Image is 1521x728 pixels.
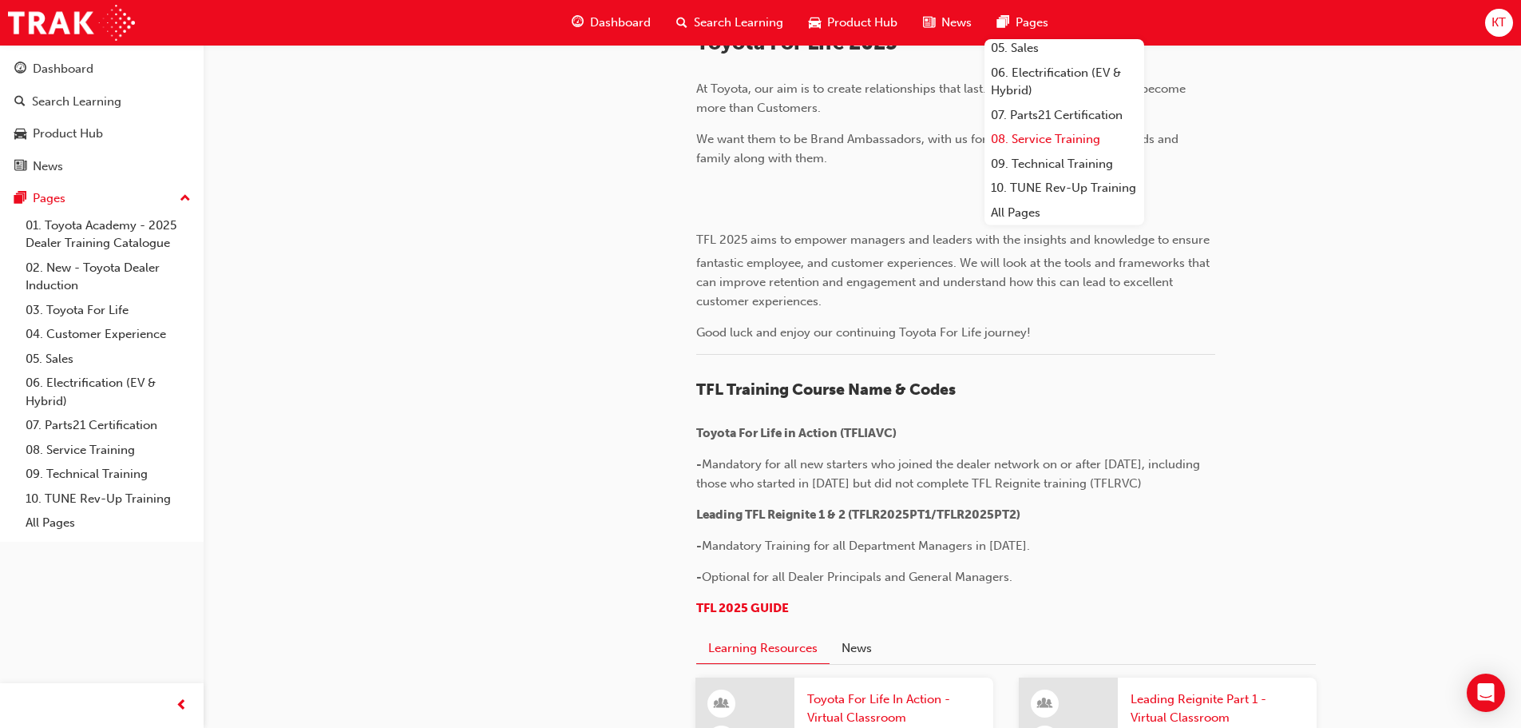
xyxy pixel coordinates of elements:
[14,95,26,109] span: search-icon
[19,413,197,438] a: 07. Parts21 Certification
[19,322,197,347] a: 04. Customer Experience
[6,184,197,213] button: Pages
[984,201,1144,225] a: All Pages
[1131,690,1304,726] span: Leading Reignite Part 1 - Virtual Classroom
[1016,14,1048,32] span: Pages
[8,5,135,41] img: Trak
[830,634,884,664] button: News
[32,93,121,111] div: Search Learning
[663,6,796,39] a: search-iconSearch Learning
[984,176,1144,201] a: 10. TUNE Rev-Up Training
[807,690,980,726] span: Toyota For Life In Action - Virtual Classroom
[6,87,197,117] a: Search Learning
[923,13,935,33] span: news-icon
[997,13,1009,33] span: pages-icon
[696,82,1189,115] span: At Toyota, our aim is to create relationships that last. We want our Customers to become more tha...
[702,570,1012,584] span: Optional for all Dealer Principals and General Managers.
[19,347,197,372] a: 05. Sales
[14,127,26,141] span: car-icon
[941,14,972,32] span: News
[1467,674,1505,712] div: Open Intercom Messenger
[696,426,897,440] span: Toyota For Life in Action (TFLIAVC)
[984,152,1144,177] a: 09. Technical Training
[19,462,197,487] a: 09. Technical Training
[14,160,26,174] span: news-icon
[19,511,197,535] a: All Pages
[696,325,1031,340] span: Good luck and enjoy our continuing Toyota For Life journey!
[696,457,702,471] span: -
[19,298,197,323] a: 03. Toyota For Life
[1040,694,1051,714] span: learningResourceType_INSTRUCTOR_LED-icon
[33,125,103,143] div: Product Hub
[984,127,1144,152] a: 08. Service Training
[696,132,1182,165] span: We want them to be Brand Ambassadors, with us for life, and bringing their friends and family alo...
[6,119,197,149] a: Product Hub
[559,6,663,39] a: guage-iconDashboard
[6,54,197,84] a: Dashboard
[19,213,197,256] a: 01. Toyota Academy - 2025 Dealer Training Catalogue
[696,507,1020,522] span: Leading TFL Reignite 1 & 2 (TFLR2025PT1/TFLR2025PT2)
[676,13,687,33] span: search-icon
[19,487,197,511] a: 10. TUNE Rev-Up Training
[716,694,727,714] span: learningResourceType_INSTRUCTOR_LED-icon
[696,601,789,615] a: TFL 2025 GUIDE
[19,371,197,413] a: 06. Electrification (EV & Hybrid)
[984,61,1144,103] a: 06. Electrification (EV & Hybrid)
[694,14,783,32] span: Search Learning
[984,103,1144,128] a: 07. Parts21 Certification
[572,13,584,33] span: guage-icon
[910,6,984,39] a: news-iconNews
[33,60,93,78] div: Dashboard
[590,14,651,32] span: Dashboard
[702,539,1030,553] span: Mandatory Training for all Department Managers in [DATE].
[696,30,897,55] span: Toyota For Life 2025
[796,6,910,39] a: car-iconProduct Hub
[696,457,1203,491] span: Mandatory for all new starters who joined the dealer network on or after [DATE], including those ...
[1491,14,1506,32] span: KT
[14,192,26,206] span: pages-icon
[809,13,821,33] span: car-icon
[33,189,65,208] div: Pages
[696,634,830,665] button: Learning Resources
[14,62,26,77] span: guage-icon
[984,6,1061,39] a: pages-iconPages
[180,189,191,209] span: up-icon
[696,570,702,584] span: -
[19,256,197,298] a: 02. New - Toyota Dealer Induction
[696,233,1213,308] span: TFL 2025 aims to empower managers and leaders with the insights and knowledge to ensure fantastic...
[696,539,702,553] span: -
[6,152,197,181] a: News
[1485,9,1513,37] button: KT
[696,380,956,399] span: TFL Training Course Name & Codes
[19,438,197,463] a: 08. Service Training
[984,36,1144,61] a: 05. Sales
[176,696,188,716] span: prev-icon
[827,14,897,32] span: Product Hub
[33,157,63,176] div: News
[6,51,197,184] button: DashboardSearch LearningProduct HubNews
